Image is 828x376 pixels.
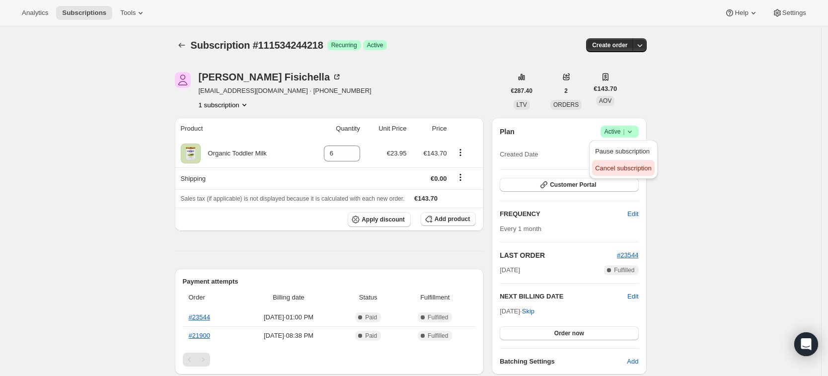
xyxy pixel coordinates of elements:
span: €143.70 [414,195,438,202]
span: | [623,128,624,136]
span: Paid [365,313,377,321]
span: Sales tax (if applicable) is not displayed because it is calculated with each new order. [181,195,405,202]
span: [DATE] · [500,307,534,315]
th: Shipping [175,167,305,189]
span: [DATE] · 08:38 PM [241,331,336,341]
span: [DATE] [500,265,520,275]
span: Apply discount [362,216,405,224]
button: Order now [500,326,638,340]
span: Create order [592,41,627,49]
button: Tools [114,6,151,20]
span: Fulfilled [428,332,448,340]
span: Analytics [22,9,48,17]
span: Every 1 month [500,225,541,232]
button: Subscriptions [56,6,112,20]
a: #23544 [617,251,638,259]
button: Cancel subscription [592,160,654,176]
span: Add product [435,215,470,223]
a: #21900 [189,332,210,339]
h2: Payment attempts [183,277,476,287]
span: [EMAIL_ADDRESS][DOMAIN_NAME] · [PHONE_NUMBER] [199,86,372,96]
span: Active [604,127,635,137]
span: €287.40 [511,87,532,95]
span: Tools [120,9,136,17]
span: €0.00 [431,175,447,182]
th: Order [183,287,238,308]
span: Recurring [331,41,357,49]
h2: FREQUENCY [500,209,627,219]
span: Settings [782,9,806,17]
button: Product actions [452,147,468,158]
button: Help [719,6,764,20]
button: Apply discount [348,212,411,227]
span: €143.70 [594,84,617,94]
button: 2 [558,84,574,98]
button: Customer Portal [500,178,638,192]
button: #23544 [617,250,638,260]
span: Order now [554,329,584,337]
th: Price [410,118,450,140]
span: Adriano Fisichella [175,72,191,88]
button: Skip [516,303,540,319]
button: Create order [586,38,633,52]
span: Cancel subscription [595,164,651,172]
span: Edit [627,209,638,219]
button: Add [621,354,644,370]
th: Unit Price [363,118,410,140]
span: Fulfilled [428,313,448,321]
span: [DATE] · 01:00 PM [241,312,336,322]
div: Organic Toddler Milk [201,149,267,158]
th: Product [175,118,305,140]
span: Paid [365,332,377,340]
button: Product actions [199,100,249,110]
span: €23.95 [387,150,407,157]
span: Created Date [500,150,538,159]
div: Open Intercom Messenger [794,332,818,356]
span: 2 [564,87,568,95]
span: Subscriptions [62,9,106,17]
button: Shipping actions [452,172,468,183]
a: #23544 [189,313,210,321]
button: Subscriptions [175,38,189,52]
span: ORDERS [553,101,579,108]
span: Active [367,41,383,49]
span: Status [342,293,394,302]
button: Pause subscription [592,143,654,159]
button: Settings [766,6,812,20]
button: Analytics [16,6,54,20]
button: €287.40 [505,84,538,98]
span: Subscription #111534244218 [191,40,323,51]
span: Add [627,357,638,367]
button: Edit [621,206,644,222]
h2: NEXT BILLING DATE [500,292,627,301]
span: Fulfillment [400,293,470,302]
span: €143.70 [423,150,447,157]
button: Edit [627,292,638,301]
h6: Batching Settings [500,357,627,367]
span: Billing date [241,293,336,302]
div: [PERSON_NAME] Fisichella [199,72,342,82]
th: Quantity [305,118,363,140]
span: Help [735,9,748,17]
span: AOV [599,97,611,104]
span: Skip [522,306,534,316]
h2: LAST ORDER [500,250,617,260]
span: Customer Portal [550,181,596,189]
button: Add product [421,212,476,226]
img: product img [181,144,201,163]
span: Pause subscription [595,148,650,155]
span: Fulfilled [614,266,634,274]
nav: Pagination [183,353,476,367]
h2: Plan [500,127,515,137]
span: LTV [517,101,527,108]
